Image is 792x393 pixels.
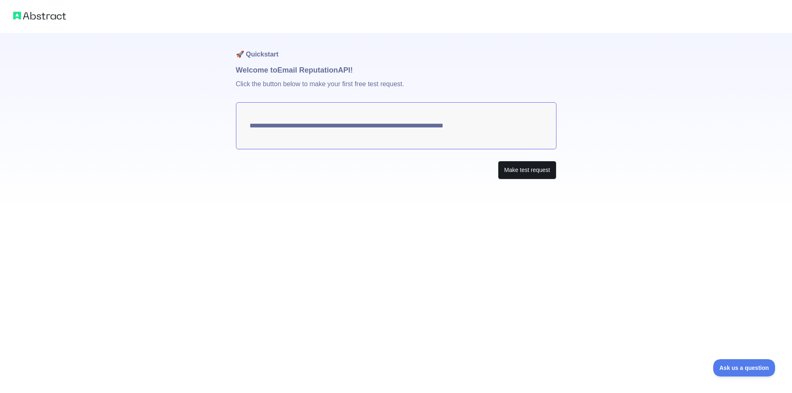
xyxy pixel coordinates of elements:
[236,33,556,64] h1: 🚀 Quickstart
[498,161,556,179] button: Make test request
[236,64,556,76] h1: Welcome to Email Reputation API!
[13,10,66,21] img: Abstract logo
[713,359,775,377] iframe: Toggle Customer Support
[236,76,556,102] p: Click the button below to make your first free test request.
